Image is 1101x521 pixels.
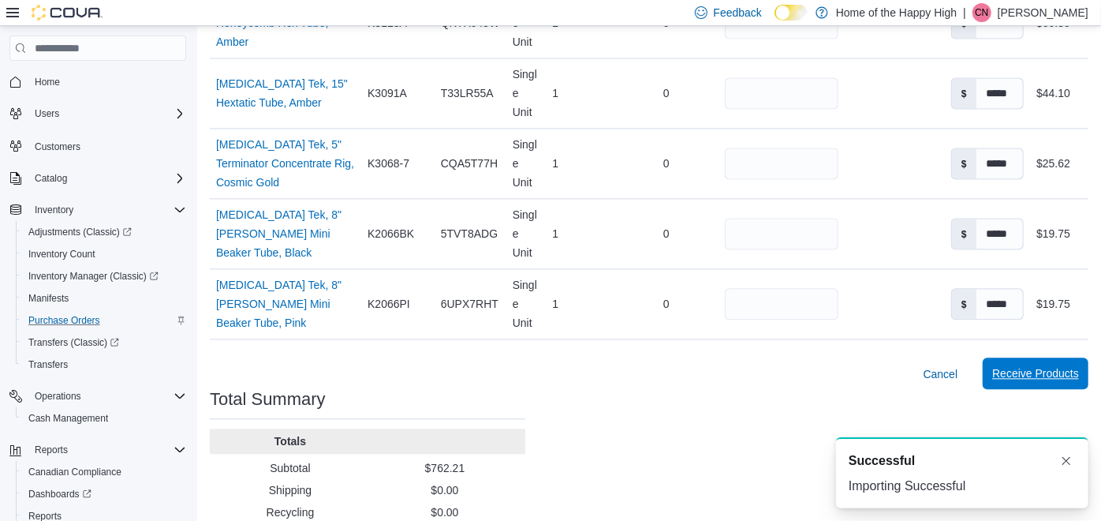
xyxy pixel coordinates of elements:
[992,365,1079,381] span: Receive Products
[28,136,186,156] span: Customers
[441,154,498,173] span: CQA5T77H
[216,504,364,520] p: Recycling
[3,385,192,407] button: Operations
[16,407,192,429] button: Cash Management
[1036,154,1070,173] div: $25.62
[28,466,121,478] span: Canadian Compliance
[368,84,407,103] span: K3091A
[441,224,498,243] span: 5TVT8ADG
[28,104,65,123] button: Users
[1036,224,1070,243] div: $19.75
[35,390,81,403] span: Operations
[28,104,186,123] span: Users
[22,245,186,264] span: Inventory Count
[28,137,87,156] a: Customers
[28,72,186,92] span: Home
[22,333,186,352] span: Transfers (Classic)
[441,294,498,313] span: 6UPX7RHT
[22,333,125,352] a: Transfers (Classic)
[216,135,355,192] a: [MEDICAL_DATA] Tek, 5" Terminator Concentrate Rig, Cosmic Gold
[849,452,915,470] span: Successful
[441,84,494,103] span: T33LR55A
[614,218,718,249] div: 0
[506,58,547,128] div: Single Unit
[3,70,192,93] button: Home
[28,488,91,500] span: Dashboards
[546,148,614,179] div: 1
[952,78,976,108] label: $
[210,390,326,409] h3: Total Summary
[22,463,128,482] a: Canadian Compliance
[506,129,547,198] div: Single Unit
[614,288,718,320] div: 0
[983,358,1088,389] button: Receive Products
[998,3,1088,22] p: [PERSON_NAME]
[28,387,186,406] span: Operations
[22,289,186,308] span: Manifests
[22,245,102,264] a: Inventory Count
[22,409,186,428] span: Cash Management
[22,409,114,428] a: Cash Management
[368,224,414,243] span: K2066BK
[849,477,1076,496] div: Importing Successful
[22,463,186,482] span: Canadian Compliance
[22,485,186,504] span: Dashboards
[16,461,192,483] button: Canadian Compliance
[22,355,186,374] span: Transfers
[368,294,410,313] span: K2066PI
[22,311,106,330] a: Purchase Orders
[28,440,74,459] button: Reports
[3,134,192,157] button: Customers
[963,3,966,22] p: |
[16,221,192,243] a: Adjustments (Classic)
[774,5,808,21] input: Dark Mode
[16,483,192,505] a: Dashboards
[28,226,132,238] span: Adjustments (Classic)
[1036,84,1070,103] div: $44.10
[917,358,965,390] button: Cancel
[952,219,976,249] label: $
[32,5,103,21] img: Cova
[952,148,976,178] label: $
[28,270,159,283] span: Inventory Manager (Classic)
[28,412,108,425] span: Cash Management
[546,288,614,320] div: 1
[16,332,192,354] a: Transfers (Classic)
[952,289,976,319] label: $
[35,172,67,185] span: Catalog
[216,74,355,112] a: [MEDICAL_DATA] Tek, 15" Hextatic Tube, Amber
[3,439,192,461] button: Reports
[506,199,547,268] div: Single Unit
[22,267,186,286] span: Inventory Manager (Classic)
[368,154,409,173] span: K3068-7
[216,275,355,332] a: [MEDICAL_DATA] Tek, 8" [PERSON_NAME] Mini Beaker Tube, Pink
[1036,294,1070,313] div: $19.75
[546,77,614,109] div: 1
[371,460,519,476] p: $762.21
[28,169,186,188] span: Catalog
[28,314,100,327] span: Purchase Orders
[3,167,192,189] button: Catalog
[28,201,186,219] span: Inventory
[35,76,60,88] span: Home
[22,223,186,242] span: Adjustments (Classic)
[3,199,192,221] button: Inventory
[614,77,718,109] div: 0
[35,444,68,456] span: Reports
[924,366,958,382] span: Cancel
[28,73,66,92] a: Home
[16,354,192,376] button: Transfers
[28,248,95,260] span: Inventory Count
[35,141,80,153] span: Customers
[506,269,547,339] div: Single Unit
[216,205,355,262] a: [MEDICAL_DATA] Tek, 8" [PERSON_NAME] Mini Beaker Tube, Black
[614,148,718,179] div: 0
[714,5,762,21] span: Feedback
[35,204,73,216] span: Inventory
[16,243,192,265] button: Inventory Count
[16,309,192,332] button: Purchase Orders
[35,107,59,120] span: Users
[28,169,73,188] button: Catalog
[28,292,69,305] span: Manifests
